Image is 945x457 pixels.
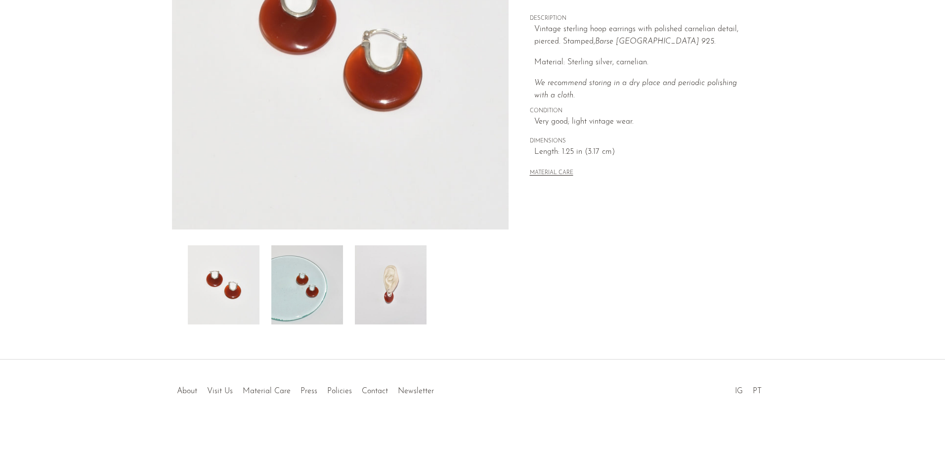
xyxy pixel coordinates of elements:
p: Material: Sterling silver, carnelian. [534,56,752,69]
a: Visit Us [207,387,233,395]
em: We recommend storing in a dry place and periodic polishing with a cloth. [534,79,737,100]
ul: Social Medias [730,379,767,398]
a: Material Care [243,387,291,395]
ul: Quick links [172,379,439,398]
button: MATERIAL CARE [530,170,573,177]
a: About [177,387,197,395]
a: PT [753,387,762,395]
span: Very good; light vintage wear. [534,116,752,129]
p: Vintage sterling hoop earrings with polished carnelian detail, pierced. Stamped, [534,23,752,48]
a: IG [735,387,743,395]
span: DESCRIPTION [530,14,752,23]
img: Carnelian Hoop Earrings [271,245,343,324]
em: Barse [GEOGRAPHIC_DATA] 925. [595,38,716,46]
img: Carnelian Hoop Earrings [188,245,259,324]
span: CONDITION [530,107,752,116]
img: Carnelian Hoop Earrings [355,245,427,324]
span: DIMENSIONS [530,137,752,146]
a: Press [301,387,317,395]
span: Length: 1.25 in (3.17 cm) [534,146,752,159]
a: Policies [327,387,352,395]
a: Contact [362,387,388,395]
